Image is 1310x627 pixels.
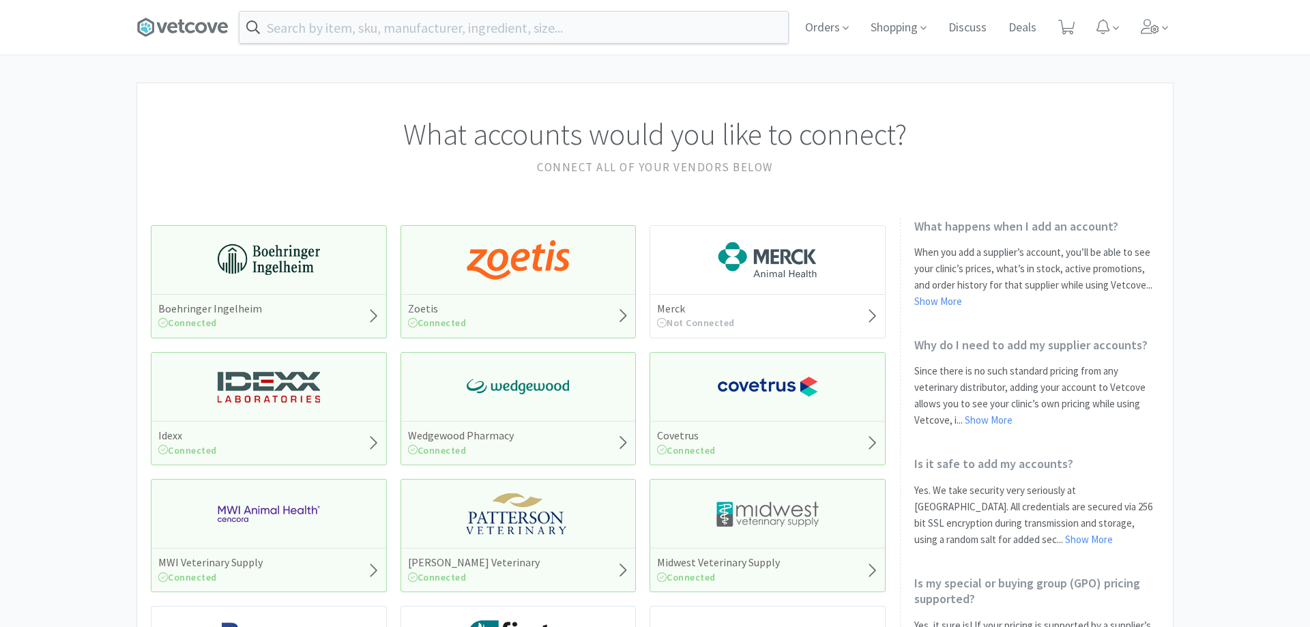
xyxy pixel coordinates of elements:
img: 13250b0087d44d67bb1668360c5632f9_13.png [218,366,320,407]
span: Connected [408,444,467,456]
img: 730db3968b864e76bcafd0174db25112_22.png [218,239,320,280]
img: e40baf8987b14801afb1611fffac9ca4_8.png [467,366,569,407]
span: Connected [158,571,217,583]
span: Not Connected [657,317,735,329]
p: When you add a supplier’s account, you’ll be able to see your clinic’s prices, what’s in stock, a... [914,244,1159,310]
img: f5e969b455434c6296c6d81ef179fa71_3.png [467,493,569,534]
p: Yes. We take security very seriously at [GEOGRAPHIC_DATA]. All credentials are secured via 256 bi... [914,482,1159,548]
h5: Zoetis [408,302,467,316]
span: Connected [408,571,467,583]
span: Connected [657,444,716,456]
h5: Covetrus [657,428,716,443]
img: 4dd14cff54a648ac9e977f0c5da9bc2e_5.png [716,493,819,534]
p: Since there is no such standard pricing from any veterinary distributor, adding your account to V... [914,363,1159,428]
img: a673e5ab4e5e497494167fe422e9a3ab.png [467,239,569,280]
a: Show More [965,413,1013,426]
h2: Connect all of your vendors below [151,158,1159,177]
h2: Why do I need to add my supplier accounts? [914,337,1159,353]
h5: Wedgewood Pharmacy [408,428,514,443]
img: f6b2451649754179b5b4e0c70c3f7cb0_2.png [218,493,320,534]
h1: What accounts would you like to connect? [151,111,1159,158]
h5: Merck [657,302,735,316]
h5: [PERSON_NAME] Veterinary [408,555,540,570]
span: Connected [657,571,716,583]
img: 6d7abf38e3b8462597f4a2f88dede81e_176.png [716,239,819,280]
a: Deals [1003,22,1042,34]
a: Show More [914,295,962,308]
h5: Idexx [158,428,217,443]
input: Search by item, sku, manufacturer, ingredient, size... [239,12,788,43]
a: Discuss [943,22,992,34]
span: Connected [408,317,467,329]
h2: What happens when I add an account? [914,218,1159,234]
span: Connected [158,444,217,456]
h5: Boehringer Ingelheim [158,302,262,316]
span: Connected [158,317,217,329]
img: 77fca1acd8b6420a9015268ca798ef17_1.png [716,366,819,407]
h5: Midwest Veterinary Supply [657,555,780,570]
h5: MWI Veterinary Supply [158,555,263,570]
h2: Is my special or buying group (GPO) pricing supported? [914,575,1159,607]
a: Show More [1065,533,1113,546]
h2: Is it safe to add my accounts? [914,456,1159,471]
